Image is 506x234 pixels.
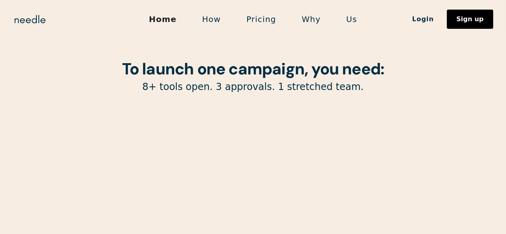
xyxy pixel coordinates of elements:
[399,12,447,26] a: Login
[234,11,289,28] a: Pricing
[49,81,457,93] p: 8+ tools open. 3 approvals. 1 stretched team.
[456,16,484,22] div: Sign up
[136,11,189,28] a: Home
[447,10,493,29] a: Sign up
[289,11,333,28] a: Why
[122,58,384,79] strong: To launch one campaign, you need:
[334,11,370,28] a: Us
[189,11,234,28] a: How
